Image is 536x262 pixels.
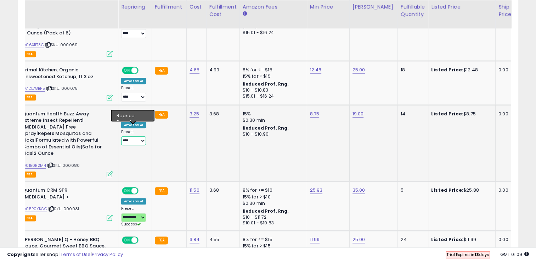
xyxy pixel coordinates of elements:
strong: Copyright [7,251,33,258]
span: ON [123,67,131,73]
small: FBA [155,67,168,75]
span: FBA [24,51,36,57]
div: Min Price [310,3,346,11]
span: ON [123,111,131,117]
b: Listed Price: [431,110,463,117]
a: 3.25 [190,110,199,118]
div: 0.00 [498,67,510,73]
span: | SKU: 000069 [45,42,78,48]
div: $15.01 - $16.24 [243,30,301,36]
div: $0.30 min [243,200,301,207]
a: 4.65 [190,66,200,73]
small: FBA [155,236,168,244]
div: [PERSON_NAME] [352,3,395,11]
div: Fulfillment Cost [209,3,237,18]
div: 4.55 [209,236,234,243]
div: 14 [401,111,423,117]
div: Repricing [121,3,149,11]
a: B006X1P13G [21,42,44,48]
div: $12.48 [431,67,490,73]
small: Amazon Fees. [243,11,247,17]
span: Success [121,222,141,227]
div: Amazon AI [121,198,146,204]
b: Primal Kitchen, Organic Unsweetened Ketchup, 11.3 oz [22,67,108,82]
div: 0.00 [498,111,510,117]
a: 11.99 [310,236,320,243]
div: 8% for <= $10 [243,187,301,193]
div: $15.01 - $16.24 [243,93,301,99]
div: seller snap | | [7,251,123,258]
a: 25.00 [352,66,365,73]
div: Preset: [121,86,146,102]
div: 3.68 [209,187,234,193]
b: Reduced Prof. Rng. [243,125,289,131]
div: Fulfillment [155,3,184,11]
a: 25.00 [352,236,365,243]
span: OFF [137,67,149,73]
span: FBA [24,94,36,100]
div: $11.99 [431,236,490,243]
div: 8% for <= $15 [243,236,301,243]
div: $10.01 - $10.83 [243,220,301,226]
div: $10 - $10.83 [243,87,301,93]
span: Trial Expires in days [446,252,489,257]
a: B001E0R2M4 [21,163,46,169]
a: B07DL78BF5 [21,86,45,92]
div: $10 - $10.90 [243,131,301,137]
span: OFF [137,111,149,117]
div: 3.68 [209,111,234,117]
span: OFF [137,188,149,194]
div: 5 [401,187,423,193]
div: $25.88 [431,187,490,193]
div: Fulfillable Quantity [401,3,425,18]
b: Reduced Prof. Rng. [243,208,289,214]
a: 11.50 [190,187,199,194]
span: | SKU: 000075 [46,86,78,91]
span: | SKU: 000080 [47,163,80,168]
a: 12.48 [310,66,322,73]
div: 15% for > $15 [243,73,301,80]
div: Preset: [121,22,146,38]
span: OFF [137,237,149,243]
div: ASIN: [6,187,113,220]
b: Listed Price: [431,187,463,193]
a: Privacy Policy [92,251,123,258]
div: 0.00 [498,187,510,193]
div: Preset: [121,130,146,146]
a: Terms of Use [61,251,91,258]
a: 8.75 [310,110,320,118]
div: Ship Price [498,3,513,18]
div: Cost [190,3,203,11]
small: FBA [155,111,168,119]
b: Listed Price: [431,66,463,73]
a: 19.00 [352,110,364,118]
div: 4.99 [209,67,234,73]
span: | SKU: 000081 [48,206,79,212]
div: Listed Price [431,3,492,11]
span: FBA [24,215,36,221]
div: Amazon AI [121,122,146,128]
span: ON [123,237,131,243]
div: 0.00 [498,236,510,243]
div: 24 [401,236,423,243]
b: Quantum CRM SPR [MEDICAL_DATA] + [22,187,108,202]
span: 2025-08-11 01:09 GMT [500,251,529,258]
span: ON [123,188,131,194]
b: 13 [474,252,479,257]
span: FBA [24,171,36,178]
div: Preset: [121,206,146,227]
div: 18 [401,67,423,73]
div: ASIN: [6,67,113,100]
small: FBA [155,187,168,195]
div: $8.75 [431,111,490,117]
a: B005P0YKCO [21,206,47,212]
div: $0.30 min [243,117,301,124]
div: Amazon Fees [243,3,304,11]
div: 15% for > $10 [243,194,301,200]
b: Quantum Health Buzz Away Extreme Insect Repellent|[MEDICAL_DATA] Free Spray|Repels Mosquitos and ... [22,111,108,159]
div: 8% for <= $15 [243,67,301,73]
b: Listed Price: [431,236,463,243]
div: $10 - $11.72 [243,214,301,220]
div: 15% [243,111,301,117]
div: Amazon AI [121,78,146,84]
